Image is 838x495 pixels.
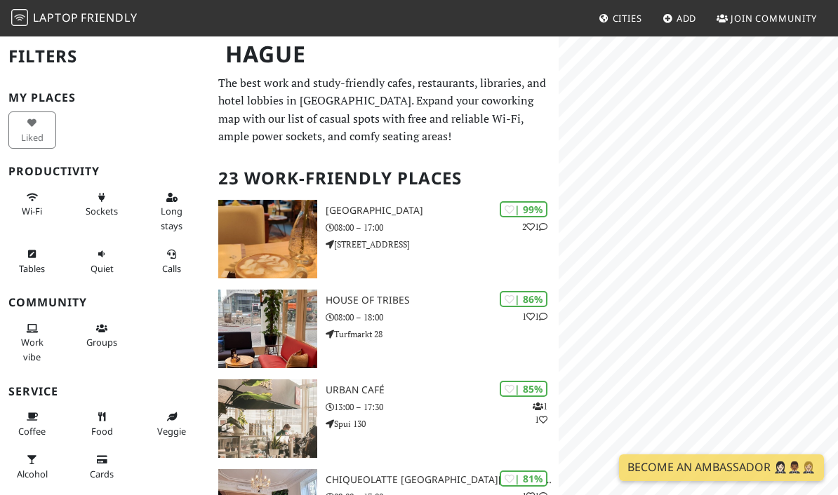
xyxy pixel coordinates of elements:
[8,296,201,309] h3: Community
[210,379,559,458] a: Urban Café | 85% 11 Urban Café 13:00 – 17:30 Spui 130
[79,186,126,223] button: Sockets
[326,311,559,324] p: 08:00 – 18:00
[326,327,559,341] p: Turfmarkt 28
[619,454,824,481] a: Become an Ambassador 🤵🏻‍♀️🤵🏾‍♂️🤵🏼‍♀️
[218,200,318,278] img: Barista Cafe Frederikstraat
[91,425,113,438] span: Food
[161,205,182,231] span: Long stays
[17,468,48,480] span: Alcohol
[326,474,559,486] h3: Chiqueolatte [GEOGRAPHIC_DATA][PERSON_NAME]
[593,6,648,31] a: Cities
[19,262,45,275] span: Work-friendly tables
[8,385,201,398] h3: Service
[86,205,118,217] span: Power sockets
[326,400,559,414] p: 13:00 – 17:30
[326,205,559,217] h3: [GEOGRAPHIC_DATA]
[148,405,196,442] button: Veggie
[500,201,547,217] div: | 99%
[218,74,551,146] p: The best work and study-friendly cafes, restaurants, libraries, and hotel lobbies in [GEOGRAPHIC_...
[731,12,817,25] span: Join Community
[711,6,823,31] a: Join Community
[218,379,318,458] img: Urban Café
[8,448,56,485] button: Alcohol
[86,336,117,348] span: Group tables
[90,468,114,480] span: Credit cards
[326,221,559,234] p: 08:00 – 17:00
[79,243,126,280] button: Quiet
[8,405,56,442] button: Coffee
[326,384,559,396] h3: Urban Café
[79,405,126,442] button: Food
[81,10,137,25] span: Friendly
[22,205,42,217] span: Stable Wi-Fi
[677,12,697,25] span: Add
[533,400,547,426] p: 1 1
[218,157,551,200] h2: 23 Work-Friendly Places
[18,425,46,438] span: Coffee
[8,91,201,104] h3: My Places
[522,310,547,323] p: 1 1
[210,290,559,368] a: House of Tribes | 86% 11 House of Tribes 08:00 – 18:00 Turfmarkt 28
[326,294,559,306] h3: House of Tribes
[148,186,196,237] button: Long stays
[91,262,114,275] span: Quiet
[157,425,186,438] span: Veggie
[522,220,547,233] p: 2 1
[214,35,557,74] h1: Hague
[326,238,559,251] p: [STREET_ADDRESS]
[8,186,56,223] button: Wi-Fi
[11,9,28,26] img: LaptopFriendly
[162,262,181,275] span: Video/audio calls
[79,317,126,354] button: Groups
[613,12,642,25] span: Cities
[210,200,559,278] a: Barista Cafe Frederikstraat | 99% 21 [GEOGRAPHIC_DATA] 08:00 – 17:00 [STREET_ADDRESS]
[11,6,138,31] a: LaptopFriendly LaptopFriendly
[8,35,201,78] h2: Filters
[33,10,79,25] span: Laptop
[21,336,44,362] span: People working
[500,381,547,397] div: | 85%
[218,290,318,368] img: House of Tribes
[8,243,56,280] button: Tables
[657,6,703,31] a: Add
[8,317,56,368] button: Work vibe
[326,417,559,430] p: Spui 130
[500,291,547,307] div: | 86%
[500,470,547,487] div: | 81%
[148,243,196,280] button: Calls
[8,165,201,178] h3: Productivity
[79,448,126,485] button: Cards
